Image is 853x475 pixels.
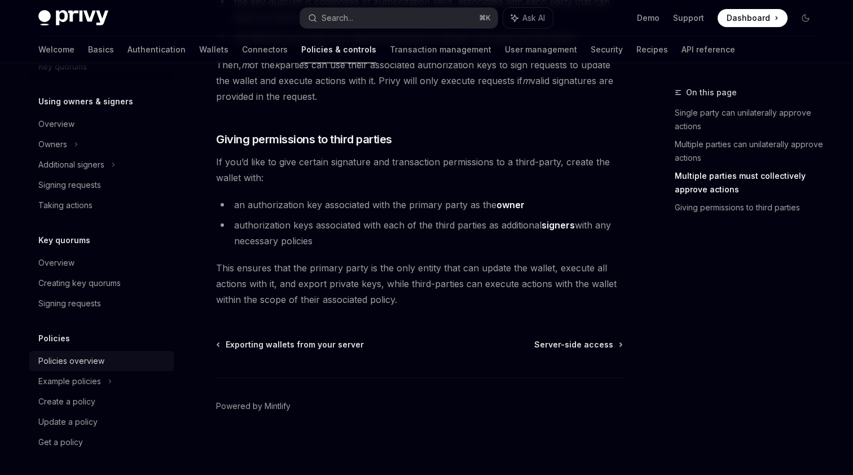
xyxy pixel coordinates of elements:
[216,401,291,412] a: Powered by Mintlify
[216,217,623,249] li: authorization keys associated with each of the third parties as additional with any necessary pol...
[29,114,174,134] a: Overview
[127,36,186,63] a: Authentication
[29,412,174,432] a: Update a policy
[38,297,101,310] div: Signing requests
[38,256,74,270] div: Overview
[29,293,174,314] a: Signing requests
[29,195,174,215] a: Taking actions
[241,59,249,71] em: m
[216,131,392,147] span: Giving permissions to third parties
[718,9,788,27] a: Dashboard
[522,75,530,86] em: m
[38,276,121,290] div: Creating key quorums
[681,36,735,63] a: API reference
[322,11,353,25] div: Search...
[505,36,577,63] a: User management
[673,12,704,24] a: Support
[300,8,498,28] button: Search...⌘K
[38,138,67,151] div: Owners
[727,12,770,24] span: Dashboard
[38,36,74,63] a: Welcome
[503,8,553,28] button: Ask AI
[675,199,824,217] a: Giving permissions to third parties
[38,436,83,449] div: Get a policy
[636,36,668,63] a: Recipes
[275,59,280,71] em: k
[242,36,288,63] a: Connectors
[38,332,70,345] h5: Policies
[38,234,90,247] h5: Key quorums
[199,36,228,63] a: Wallets
[29,175,174,195] a: Signing requests
[496,199,525,210] strong: owner
[675,167,824,199] a: Multiple parties must collectively approve actions
[686,86,737,99] span: On this page
[38,117,74,131] div: Overview
[226,339,364,350] span: Exporting wallets from your server
[217,339,364,350] a: Exporting wallets from your server
[522,12,545,24] span: Ask AI
[301,36,376,63] a: Policies & controls
[38,395,95,408] div: Create a policy
[216,154,623,186] span: If you’d like to give certain signature and transaction permissions to a third-party, create the ...
[29,432,174,452] a: Get a policy
[29,392,174,412] a: Create a policy
[38,415,98,429] div: Update a policy
[675,135,824,167] a: Multiple parties can unilaterally approve actions
[675,104,824,135] a: Single party can unilaterally approve actions
[38,375,101,388] div: Example policies
[797,9,815,27] button: Toggle dark mode
[29,253,174,273] a: Overview
[38,10,108,26] img: dark logo
[637,12,659,24] a: Demo
[38,199,93,212] div: Taking actions
[534,339,622,350] a: Server-side access
[29,273,174,293] a: Creating key quorums
[38,354,104,368] div: Policies overview
[542,219,575,231] strong: signers
[88,36,114,63] a: Basics
[216,197,623,213] li: an authorization key associated with the primary party as the
[216,260,623,307] span: This ensures that the primary party is the only entity that can update the wallet, execute all ac...
[216,57,623,104] span: Then, of the parties can use their associated authorization keys to sign requests to update the w...
[534,339,613,350] span: Server-side access
[29,351,174,371] a: Policies overview
[38,178,101,192] div: Signing requests
[591,36,623,63] a: Security
[479,14,491,23] span: ⌘ K
[390,36,491,63] a: Transaction management
[38,95,133,108] h5: Using owners & signers
[38,158,104,171] div: Additional signers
